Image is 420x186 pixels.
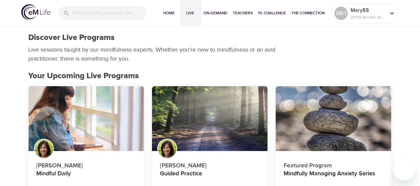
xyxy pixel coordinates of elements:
h2: Your Upcoming Live Programs [29,71,392,81]
p: [PERSON_NAME] [37,158,136,170]
h4: Guided Practice [160,170,260,186]
input: Find programs, teachers, etc... [72,6,146,20]
h4: Mindful Daily [37,170,136,186]
span: The Connection [292,10,325,17]
button: Guided Practice [152,86,268,151]
img: logo [21,4,51,20]
p: Mary55 [350,6,386,14]
h1: Discover Live Programs [29,33,115,43]
span: 1% Challenge [258,10,286,17]
iframe: Button to launch messaging window [393,159,415,181]
span: On-Demand [204,10,228,17]
h4: Mindfully Managing Anxiety Series [284,170,383,186]
button: Mindfully Managing Anxiety Series [276,86,391,151]
div: MH [335,7,348,20]
p: 28776 Mindful Minutes [350,14,386,20]
span: Live [183,10,199,17]
span: Teachers [233,10,253,17]
p: [PERSON_NAME] [160,158,260,170]
button: Mindful Daily [29,86,144,151]
p: Featured Program [284,158,383,170]
p: Live sessions taught by our mindfulness experts. Whether you're new to mindfulness or an avid pra... [29,45,278,63]
span: Home [161,10,177,17]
